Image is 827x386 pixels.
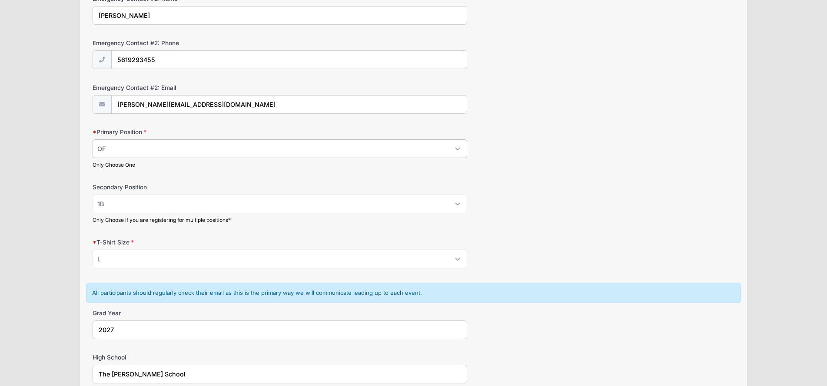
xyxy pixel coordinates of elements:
[93,183,306,191] label: Secondary Position
[93,353,306,362] label: High School
[111,95,467,114] input: email@email.com
[93,83,306,92] label: Emergency Contact #2: Email
[93,238,306,247] label: T-Shirt Size
[93,309,306,317] label: Grad Year
[111,50,467,69] input: (xxx) xxx-xxxx
[93,216,467,224] div: Only Choose if you are registering for multiple positions*
[93,128,306,136] label: Primary Position
[93,161,467,169] div: Only Choose One
[93,39,306,47] label: Emergency Contact #2: Phone
[86,283,741,304] div: All participants should regularly check their email as this is the primary way we will communicat...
